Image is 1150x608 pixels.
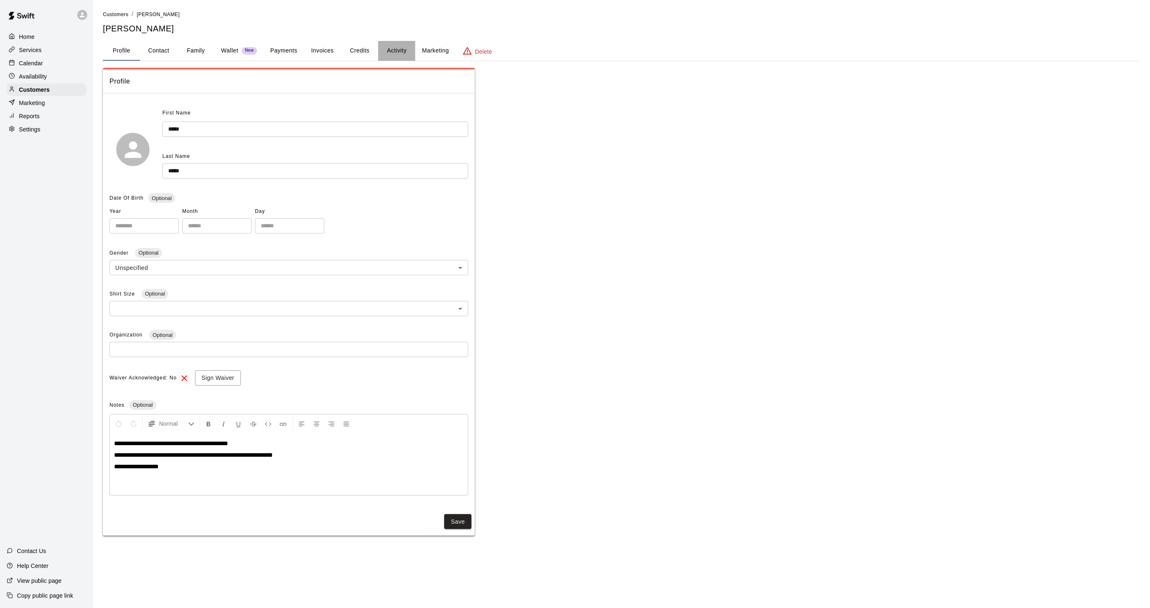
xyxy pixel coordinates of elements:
span: Year [110,205,179,218]
p: Delete [475,48,492,56]
a: Settings [7,123,86,136]
button: Insert Code [261,416,275,431]
button: Format Underline [231,416,245,431]
button: Formatting Options [144,416,198,431]
button: Profile [103,41,140,61]
a: Calendar [7,57,86,69]
span: Waiver Acknowledged: No [110,372,177,385]
button: Payments [264,41,304,61]
button: Family [177,41,214,61]
a: Home [7,31,86,43]
p: Marketing [19,99,45,107]
button: Justify Align [339,416,353,431]
span: Shirt Size [110,291,137,297]
a: Customers [7,83,86,96]
button: Sign Waiver [195,370,241,386]
button: Invoices [304,41,341,61]
button: Credits [341,41,378,61]
span: Month [182,205,252,218]
span: First Name [162,107,191,120]
p: Copy public page link [17,591,73,600]
span: Last Name [162,153,190,159]
p: View public page [17,577,62,585]
p: Home [19,33,35,41]
button: Left Align [295,416,309,431]
button: Undo [112,416,126,431]
span: Optional [142,291,168,297]
span: Organization [110,332,144,338]
span: Optional [149,332,176,338]
div: basic tabs example [103,41,1140,61]
button: Format Strikethrough [246,416,260,431]
p: Customers [19,86,50,94]
button: Format Bold [202,416,216,431]
a: Customers [103,11,129,17]
p: Services [19,46,42,54]
span: Day [255,205,324,218]
button: Center Align [310,416,324,431]
a: Marketing [7,97,86,109]
span: Normal [159,420,188,428]
div: Unspecified [110,260,468,275]
h5: [PERSON_NAME] [103,23,1140,34]
span: Gender [110,250,130,256]
span: New [242,48,257,53]
a: Services [7,44,86,56]
p: Wallet [221,46,238,55]
span: Optional [129,402,156,408]
button: Insert Link [276,416,290,431]
li: / [132,10,133,19]
span: Optional [148,195,175,201]
span: Customers [103,12,129,17]
a: Reports [7,110,86,122]
button: Format Italics [217,416,231,431]
p: Contact Us [17,547,46,555]
span: Profile [110,76,468,87]
span: Notes [110,402,124,408]
a: Availability [7,70,86,83]
button: Save [444,514,471,529]
span: [PERSON_NAME] [137,12,180,17]
span: Optional [135,250,162,256]
nav: breadcrumb [103,10,1140,19]
button: Redo [126,416,140,431]
p: Calendar [19,59,43,67]
p: Help Center [17,562,48,570]
span: Date Of Birth [110,195,143,201]
p: Settings [19,125,40,134]
button: Activity [378,41,415,61]
button: Right Align [324,416,338,431]
p: Reports [19,112,40,120]
button: Marketing [415,41,455,61]
button: Contact [140,41,177,61]
p: Availability [19,72,47,81]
